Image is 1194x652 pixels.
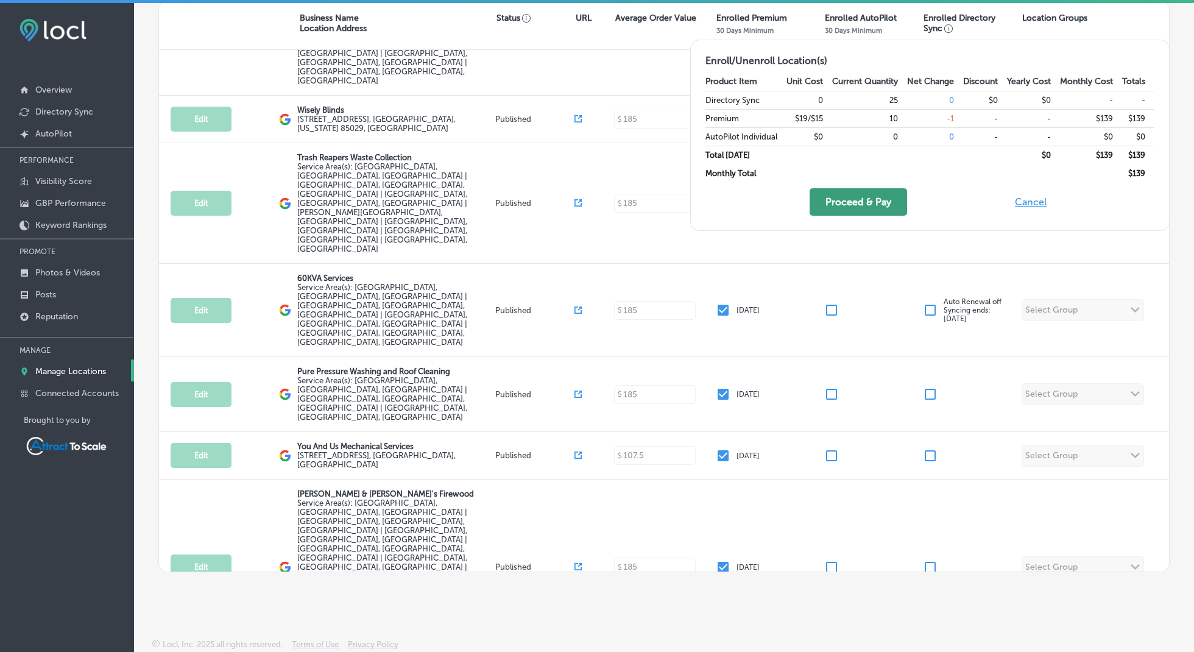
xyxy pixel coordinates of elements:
button: Edit [171,555,231,579]
button: Cancel [1011,188,1050,216]
label: [STREET_ADDRESS] , [GEOGRAPHIC_DATA], [US_STATE] 85029, [GEOGRAPHIC_DATA] [297,115,492,133]
td: 0 [907,127,963,146]
th: Discount [963,73,1007,91]
p: 30 Days Minimum [825,26,882,35]
p: Posts [35,289,56,300]
button: Edit [171,298,231,323]
p: Wisely Blinds [297,105,492,115]
p: Status [496,13,575,23]
p: Locl, Inc. 2025 all rights reserved. [163,640,283,649]
p: Brought to you by [24,416,134,425]
p: Reputation [35,311,78,322]
p: AutoPilot [35,129,72,139]
p: GBP Performance [35,198,106,208]
button: Edit [171,443,231,468]
p: 30 Days Minimum [716,26,774,35]
td: -1 [907,109,963,127]
span: Hiram, GA, USA | Canton, GA, USA | Dallas, GA, USA | Acworth, GA, USA | Kennesaw, GA, USA | Marie... [297,498,467,645]
p: Published [495,306,574,315]
td: - [1122,91,1154,109]
td: 0 [832,127,907,146]
img: logo [279,197,291,210]
p: Published [495,115,574,124]
img: logo [279,561,291,573]
p: Published [495,199,574,208]
td: 25 [832,91,907,109]
td: $0 [963,91,1007,109]
th: Yearly Cost [1007,73,1060,91]
td: Total [DATE] [705,146,786,164]
p: Location Groups [1022,13,1087,23]
p: 60KVA Services [297,274,492,283]
td: AutoPilot Individual [705,127,786,146]
p: Enrolled AutoPilot [825,13,897,23]
p: Average Order Value [615,13,696,23]
td: $ 139 [1122,146,1154,164]
p: Pure Pressure Washing and Roof Cleaning [297,367,492,376]
td: - [963,109,1007,127]
p: Photos & Videos [35,268,100,278]
td: $ 139 [1122,164,1154,182]
p: You And Us Mechanical Services [297,442,492,451]
td: $19/$15 [786,109,832,127]
p: Trash Reapers Waste Collection [297,153,492,162]
td: $ 139 [1060,146,1122,164]
img: fda3e92497d09a02dc62c9cd864e3231.png [19,19,87,41]
th: Monthly Cost [1060,73,1122,91]
p: [DATE] [737,452,760,460]
label: [STREET_ADDRESS] , [GEOGRAPHIC_DATA], [GEOGRAPHIC_DATA] [297,451,492,469]
p: Business Name Location Address [300,13,367,34]
p: Overview [35,85,72,95]
td: 10 [832,109,907,127]
td: $139 [1060,109,1122,127]
p: Auto Renewal off [944,297,1001,323]
td: $ 0 [1007,146,1060,164]
td: 0 [907,91,963,109]
p: Published [495,562,574,572]
span: Cobb County, GA, USA | Cherokee County, GA, USA | Paulding County, GA, USA [297,376,467,422]
p: Enrolled Premium [716,13,787,23]
td: 0 [786,91,832,109]
span: Syncing ends: [DATE] [944,306,991,323]
span: Dallas, GA, USA | Acworth, GA, USA | Kennesaw, GA, USA | Hiram, GA 30141, USA | Dallas, GA 30157,... [297,162,467,253]
td: $139 [1122,109,1154,127]
td: $0 [1122,127,1154,146]
img: logo [279,388,291,400]
p: Keyword Rankings [35,220,107,230]
th: Unit Cost [786,73,832,91]
img: logo [279,113,291,126]
td: Premium [705,109,786,127]
th: Current Quantity [832,73,907,91]
h2: Enroll/Unenroll Location(s) [705,55,1154,66]
p: [DATE] [737,563,760,572]
button: Edit [171,382,231,407]
td: $0 [1007,91,1060,109]
th: Totals [1122,73,1154,91]
p: Visibility Score [35,176,92,186]
td: - [1060,91,1122,109]
th: Product Item [705,73,786,91]
span: Houston, TX, USA | Tomball, TX, USA | Magnolia, TX, USA | Cypress, Houston, TX, USA [297,283,467,347]
p: [DATE] [737,390,760,399]
p: Directory Sync [35,107,93,117]
img: logo [279,304,291,316]
p: Connected Accounts [35,388,119,399]
td: $0 [1060,127,1122,146]
p: Manage Locations [35,366,106,377]
td: - [963,127,1007,146]
td: - [1007,127,1060,146]
button: Edit [171,107,231,132]
td: Monthly Total [705,164,786,182]
img: logo [279,450,291,462]
td: Directory Sync [705,91,786,109]
p: URL [576,13,592,23]
p: Enrolled Directory Sync [924,13,1016,34]
button: Edit [171,191,231,216]
button: Proceed & Pay [810,188,907,216]
p: [DATE] [737,306,760,314]
td: $0 [786,127,832,146]
th: Net Change [907,73,963,91]
img: Attract To Scale [24,434,109,458]
p: [PERSON_NAME] & [PERSON_NAME]'s Firewood [297,489,492,498]
td: - [1007,109,1060,127]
